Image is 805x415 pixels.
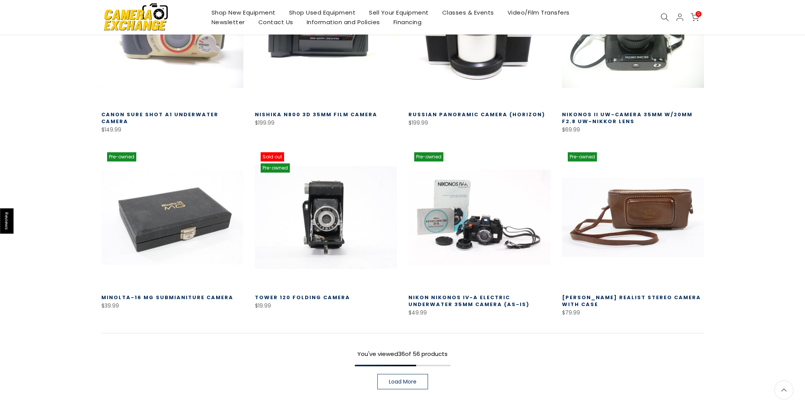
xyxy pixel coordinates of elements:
[101,294,233,301] a: Minolta-16 MG Submianiture Camera
[408,111,545,118] a: Russian Panoramic Camera (Horizon)
[357,350,448,358] span: You've viewed of 56 products
[255,111,377,118] a: Nishika N800 3D 35mm Film Camera
[251,17,300,27] a: Contact Us
[205,17,251,27] a: Newsletter
[562,125,704,135] div: $69.99
[435,8,501,17] a: Classes & Events
[398,350,405,358] span: 36
[408,118,550,128] div: $199.99
[255,301,397,311] div: $19.99
[562,294,701,308] a: [PERSON_NAME] Realist Stereo Camera with Case
[774,380,793,400] a: Back to the top
[696,11,701,17] span: 0
[408,294,529,308] a: Nikon Nikonos IV-A Electric Underwater 35mm Camera (AS-IS)
[362,8,436,17] a: Sell Your Equipment
[101,125,243,135] div: $149.99
[389,379,417,384] span: Load More
[300,17,387,27] a: Information and Policies
[255,118,397,128] div: $199.99
[377,374,428,389] a: Load More
[408,308,550,318] div: $49.99
[282,8,362,17] a: Shop Used Equipment
[205,8,282,17] a: Shop New Equipment
[387,17,428,27] a: Financing
[691,13,699,21] a: 0
[101,111,218,125] a: Canon Sure Shot A1 Underwater camera
[562,308,704,318] div: $79.99
[562,111,693,125] a: Nikonos II UW-Camera 35mm w/20mm f2.8 UW-Nikkor lens
[255,294,350,301] a: Tower 120 Folding Camera
[101,301,243,311] div: $39.99
[501,8,576,17] a: Video/Film Transfers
